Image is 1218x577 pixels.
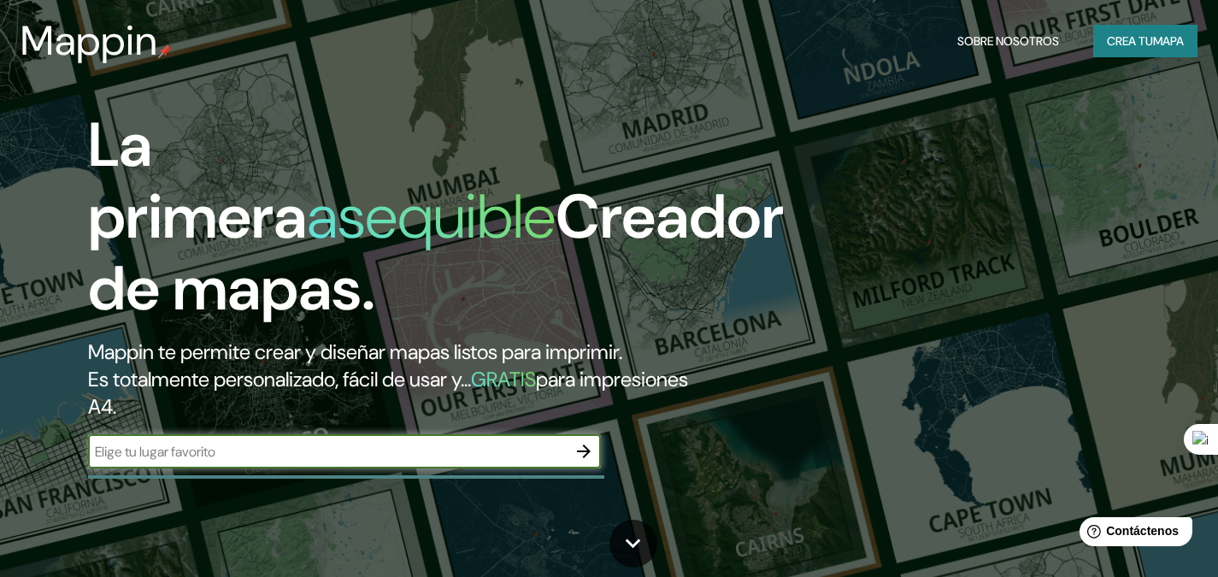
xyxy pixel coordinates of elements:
[957,33,1059,49] font: Sobre nosotros
[88,177,784,328] font: Creador de mapas.
[88,105,307,256] font: La primera
[88,442,567,462] input: Elige tu lugar favorito
[471,366,536,392] font: GRATIS
[1093,25,1197,57] button: Crea tumapa
[1066,510,1199,558] iframe: Lanzador de widgets de ayuda
[950,25,1066,57] button: Sobre nosotros
[88,339,622,365] font: Mappin te permite crear y diseñar mapas listos para imprimir.
[88,366,471,392] font: Es totalmente personalizado, fácil de usar y...
[158,44,172,58] img: pin de mapeo
[1107,33,1153,49] font: Crea tu
[21,14,158,68] font: Mappin
[88,366,688,420] font: para impresiones A4.
[307,177,556,256] font: asequible
[1153,33,1184,49] font: mapa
